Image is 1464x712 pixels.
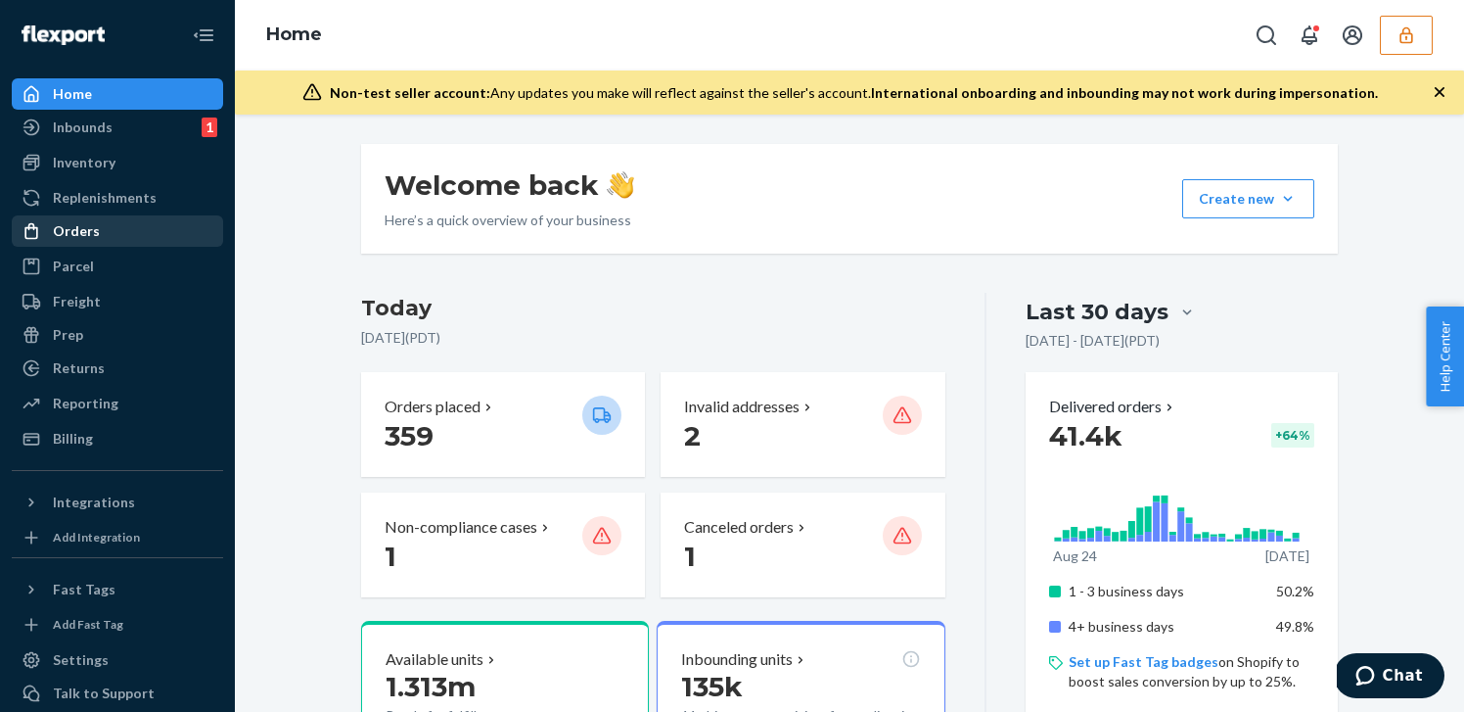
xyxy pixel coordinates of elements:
span: 1 [684,540,696,573]
span: 49.8% [1276,618,1314,635]
div: Reporting [53,394,118,413]
span: 2 [684,419,701,452]
div: Home [53,84,92,104]
div: Returns [53,358,105,378]
button: Orders placed 359 [361,372,645,477]
button: Open notifications [1290,16,1329,55]
div: Fast Tags [53,580,115,599]
img: hand-wave emoji [607,171,634,199]
div: Inventory [53,153,115,172]
div: Replenishments [53,188,157,208]
p: [DATE] - [DATE] ( PDT ) [1026,331,1160,351]
div: Billing [53,429,93,449]
button: Non-compliance cases 1 [361,493,645,597]
h3: Today [361,293,945,324]
div: Add Integration [53,529,140,546]
a: Home [12,78,223,110]
span: 1.313m [386,670,476,703]
div: Settings [53,650,109,670]
button: Delivered orders [1049,396,1177,418]
a: Freight [12,286,223,317]
ol: breadcrumbs [251,7,338,64]
span: Non-test seller account: [330,84,490,101]
h1: Welcome back [385,167,634,203]
div: Prep [53,325,83,345]
span: 1 [385,540,396,573]
a: Orders [12,215,223,247]
a: Parcel [12,251,223,282]
div: Any updates you make will reflect against the seller's account. [330,83,1378,103]
a: Billing [12,423,223,454]
a: Replenishments [12,182,223,214]
button: Fast Tags [12,574,223,605]
a: Inventory [12,147,223,178]
a: Reporting [12,388,223,419]
div: Parcel [53,257,94,276]
span: International onboarding and inbounding may not work during impersonation. [871,84,1378,101]
div: Freight [53,292,101,311]
span: 359 [385,419,434,452]
div: + 64 % [1271,423,1314,448]
p: Orders placed [385,396,480,418]
p: Canceled orders [684,516,794,539]
div: Last 30 days [1026,297,1168,327]
p: 4+ business days [1069,617,1261,637]
iframe: Opens a widget where you can chat to one of our agents [1337,653,1444,702]
button: Help Center [1426,307,1464,406]
div: Talk to Support [53,684,155,703]
p: on Shopify to boost sales conversion by up to 25%. [1069,652,1314,691]
div: Orders [53,221,100,241]
p: Here’s a quick overview of your business [385,211,634,230]
a: Set up Fast Tag badges [1069,653,1218,670]
button: Create new [1182,179,1314,218]
p: [DATE] ( PDT ) [361,328,945,348]
button: Close Navigation [184,16,223,55]
button: Canceled orders 1 [661,493,944,597]
button: Open Search Box [1247,16,1286,55]
p: Invalid addresses [684,396,800,418]
a: Settings [12,644,223,676]
p: Available units [386,648,483,671]
button: Integrations [12,487,223,518]
p: Inbounding units [681,648,793,671]
p: Aug 24 [1053,546,1097,566]
span: 41.4k [1049,419,1122,452]
p: 1 - 3 business days [1069,582,1261,601]
a: Inbounds1 [12,112,223,143]
div: 1 [202,118,217,137]
a: Add Fast Tag [12,613,223,637]
a: Home [266,24,322,45]
div: Inbounds [53,118,113,137]
div: Add Fast Tag [53,616,123,633]
a: Add Integration [12,526,223,549]
a: Prep [12,319,223,351]
img: Flexport logo [22,25,105,45]
p: Non-compliance cases [385,516,537,539]
a: Returns [12,353,223,384]
span: 135k [681,670,743,703]
button: Invalid addresses 2 [661,372,944,477]
button: Talk to Support [12,678,223,709]
button: Open account menu [1333,16,1372,55]
span: 50.2% [1276,583,1314,599]
p: [DATE] [1265,546,1309,566]
div: Integrations [53,493,135,512]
